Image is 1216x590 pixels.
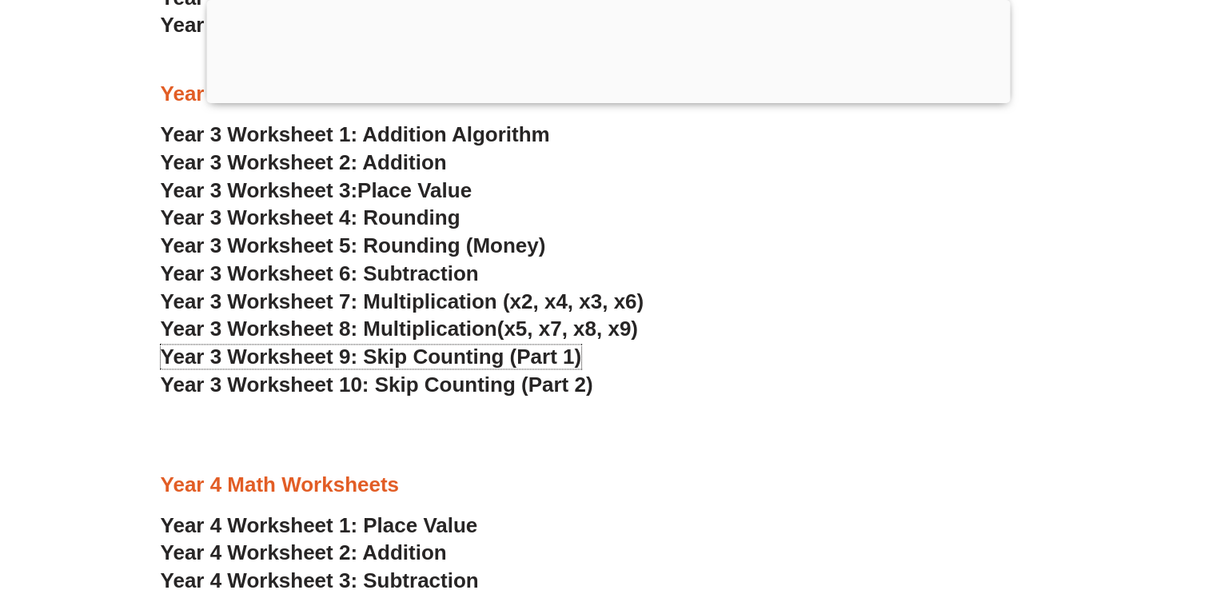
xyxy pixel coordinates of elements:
a: Year 3 Worksheet 2: Addition [161,150,447,174]
h3: Year 3 Math Worksheets [161,81,1056,108]
a: Year 3 Worksheet 6: Subtraction [161,261,479,285]
span: (x5, x7, x8, x9) [497,317,638,341]
a: Year 3 Worksheet 10: Skip Counting (Part 2) [161,373,593,397]
span: Year 3 Worksheet 3: [161,178,358,202]
a: Year 3 Worksheet 9: Skip Counting (Part 1) [161,345,582,369]
span: Place Value [357,178,472,202]
h3: Year 4 Math Worksheets [161,472,1056,499]
a: Year 3 Worksheet 5: Rounding (Money) [161,233,546,257]
iframe: Chat Widget [950,410,1216,590]
span: Year 3 Worksheet 8: Multiplication [161,317,497,341]
a: Year 2 Worksheet 10:Geometry 3D Shapes [161,13,578,37]
a: Year 3 Worksheet 3:Place Value [161,178,472,202]
a: Year 3 Worksheet 1: Addition Algorithm [161,122,550,146]
a: Year 3 Worksheet 8: Multiplication(x5, x7, x8, x9) [161,317,638,341]
a: Year 4 Worksheet 1: Place Value [161,513,478,537]
a: Year 4 Worksheet 2: Addition [161,540,447,564]
a: Year 3 Worksheet 4: Rounding [161,205,460,229]
a: Year 3 Worksheet 7: Multiplication (x2, x4, x3, x6) [161,289,644,313]
span: Year 2 Worksheet 10: [161,13,369,37]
